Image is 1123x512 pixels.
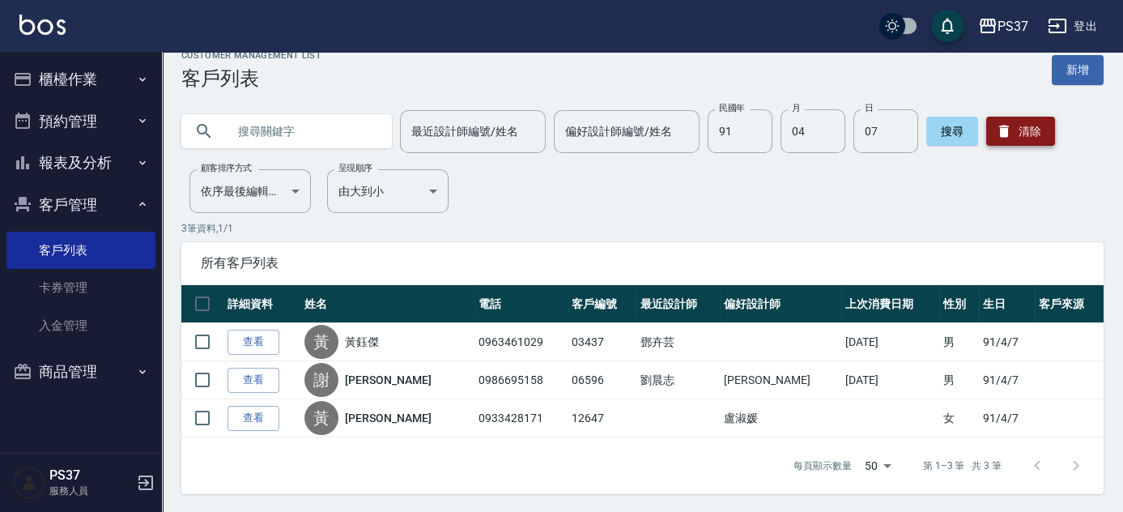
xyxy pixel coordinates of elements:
[931,10,963,42] button: save
[1035,285,1104,323] th: 客戶來源
[1041,11,1104,41] button: 登出
[568,361,636,399] td: 06596
[792,102,800,114] label: 月
[979,361,1035,399] td: 91/4/7
[636,285,720,323] th: 最近設計師
[6,232,155,269] a: 客戶列表
[636,361,720,399] td: 劉晨志
[345,410,431,426] a: [PERSON_NAME]
[841,323,939,361] td: [DATE]
[304,401,338,435] div: 黃
[474,399,568,437] td: 0933428171
[181,67,321,90] h3: 客戶列表
[986,117,1055,146] button: 清除
[979,323,1035,361] td: 91/4/7
[720,361,841,399] td: [PERSON_NAME]
[6,307,155,344] a: 入金管理
[474,323,568,361] td: 0963461029
[939,323,979,361] td: 男
[201,255,1084,271] span: 所有客戶列表
[858,444,897,488] div: 50
[19,15,66,35] img: Logo
[49,484,132,498] p: 服務人員
[979,285,1035,323] th: 生日
[568,323,636,361] td: 03437
[719,102,744,114] label: 民國年
[474,361,568,399] td: 0986695158
[228,368,279,393] a: 查看
[189,169,311,213] div: 依序最後編輯時間
[227,109,379,153] input: 搜尋關鍵字
[300,285,474,323] th: 姓名
[6,142,155,184] button: 報表及分析
[6,351,155,393] button: 商品管理
[568,285,636,323] th: 客戶編號
[181,50,321,61] h2: Customer Management List
[13,467,45,499] img: Person
[926,117,978,146] button: 搜尋
[345,334,379,350] a: 黃鈺傑
[327,169,449,213] div: 由大到小
[345,372,431,388] a: [PERSON_NAME]
[568,399,636,437] td: 12647
[841,285,939,323] th: 上次消費日期
[6,184,155,226] button: 客戶管理
[201,162,252,174] label: 顧客排序方式
[841,361,939,399] td: [DATE]
[865,102,873,114] label: 日
[49,467,132,484] h5: PS37
[338,162,372,174] label: 呈現順序
[1052,55,1104,85] a: 新增
[939,399,979,437] td: 女
[939,285,979,323] th: 性別
[720,285,841,323] th: 偏好設計師
[6,100,155,143] button: 預約管理
[223,285,300,323] th: 詳細資料
[636,323,720,361] td: 鄧卉芸
[939,361,979,399] td: 男
[720,399,841,437] td: 盧淑媛
[6,58,155,100] button: 櫃檯作業
[972,10,1035,43] button: PS37
[181,221,1104,236] p: 3 筆資料, 1 / 1
[998,16,1028,36] div: PS37
[793,459,852,473] p: 每頁顯示數量
[228,406,279,431] a: 查看
[923,459,1002,473] p: 第 1–3 筆 共 3 筆
[228,330,279,355] a: 查看
[304,325,338,359] div: 黃
[474,285,568,323] th: 電話
[6,269,155,306] a: 卡券管理
[304,363,338,397] div: 謝
[979,399,1035,437] td: 91/4/7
